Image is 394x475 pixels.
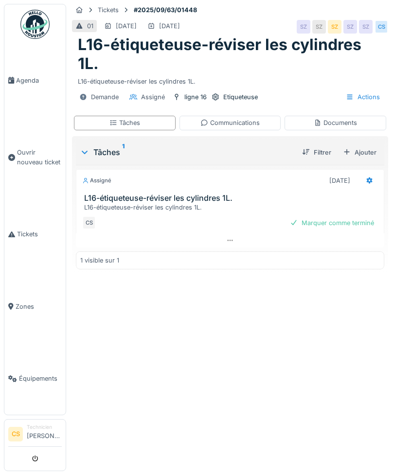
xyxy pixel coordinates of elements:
[98,5,119,15] div: Tickets
[78,35,382,73] h1: L16-étiqueteuse-réviser les cylindres 1L.
[8,423,62,447] a: CS Technicien[PERSON_NAME]
[8,427,23,441] li: CS
[109,118,140,127] div: Tâches
[116,21,137,31] div: [DATE]
[17,229,62,239] span: Tickets
[328,20,341,34] div: SZ
[122,146,125,158] sup: 1
[84,203,380,212] div: L16-étiqueteuse-réviser les cylindres 1L.
[80,146,294,158] div: Tâches
[4,198,66,270] a: Tickets
[159,21,180,31] div: [DATE]
[17,148,62,166] span: Ouvrir nouveau ticket
[223,92,258,102] div: Etiqueteuse
[339,146,380,159] div: Ajouter
[312,20,326,34] div: SZ
[375,20,388,34] div: CS
[91,92,119,102] div: Demande
[19,374,62,383] span: Équipements
[84,194,380,203] h3: L16-étiqueteuse-réviser les cylindres 1L.
[200,118,260,127] div: Communications
[184,92,207,102] div: ligne 16
[82,176,111,185] div: Assigné
[297,20,310,34] div: SZ
[78,73,382,86] div: L16-étiqueteuse-réviser les cylindres 1L.
[341,90,384,104] div: Actions
[141,92,165,102] div: Assigné
[27,423,62,444] li: [PERSON_NAME]
[16,76,62,85] span: Agenda
[130,5,201,15] strong: #2025/09/63/01448
[80,256,119,265] div: 1 visible sur 1
[4,117,66,198] a: Ouvrir nouveau ticket
[27,423,62,431] div: Technicien
[343,20,357,34] div: SZ
[16,302,62,311] span: Zones
[4,343,66,415] a: Équipements
[298,146,335,159] div: Filtrer
[20,10,50,39] img: Badge_color-CXgf-gQk.svg
[359,20,373,34] div: SZ
[82,216,96,229] div: CS
[4,44,66,117] a: Agenda
[87,21,93,31] div: 01
[4,270,66,343] a: Zones
[314,118,357,127] div: Documents
[286,216,378,229] div: Marquer comme terminé
[329,176,350,185] div: [DATE]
